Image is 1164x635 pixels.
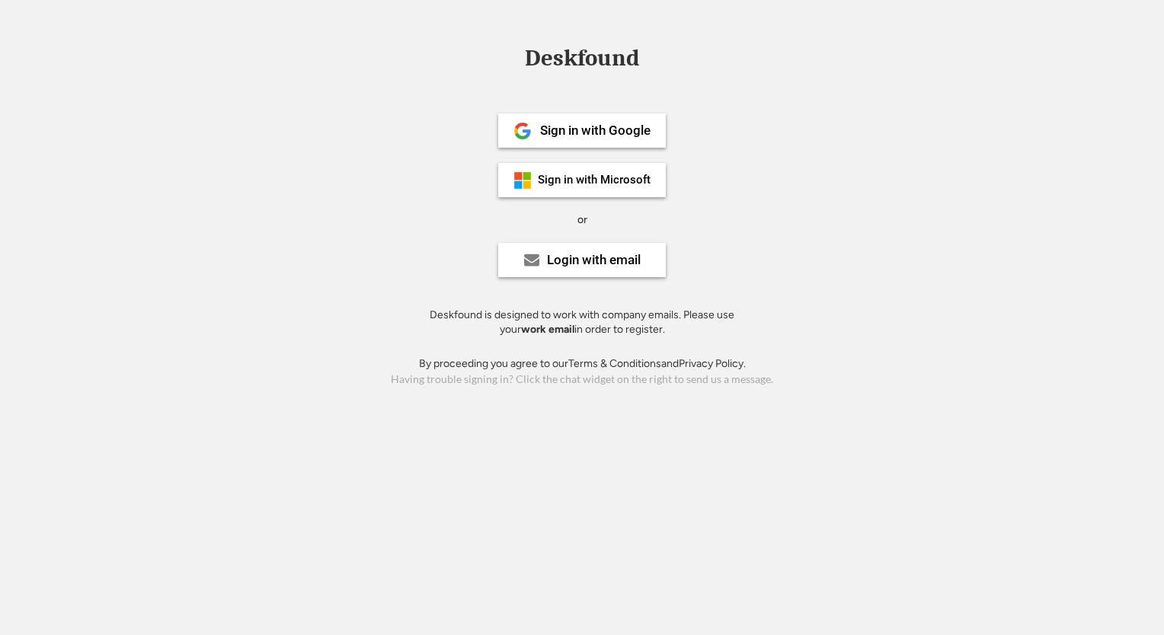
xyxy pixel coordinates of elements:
div: Sign in with Microsoft [538,174,651,186]
div: or [577,212,587,228]
strong: work email [521,323,574,336]
div: Sign in with Google [540,124,651,137]
div: Deskfound is designed to work with company emails. Please use your in order to register. [411,308,753,337]
a: Privacy Policy. [679,357,746,370]
div: By proceeding you agree to our and [419,356,746,372]
img: ms-symbollockup_mssymbol_19.png [513,171,532,190]
div: Login with email [547,254,641,266]
img: 1024px-Google__G__Logo.svg.png [513,122,532,140]
div: Deskfound [517,46,647,70]
a: Terms & Conditions [568,357,661,370]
